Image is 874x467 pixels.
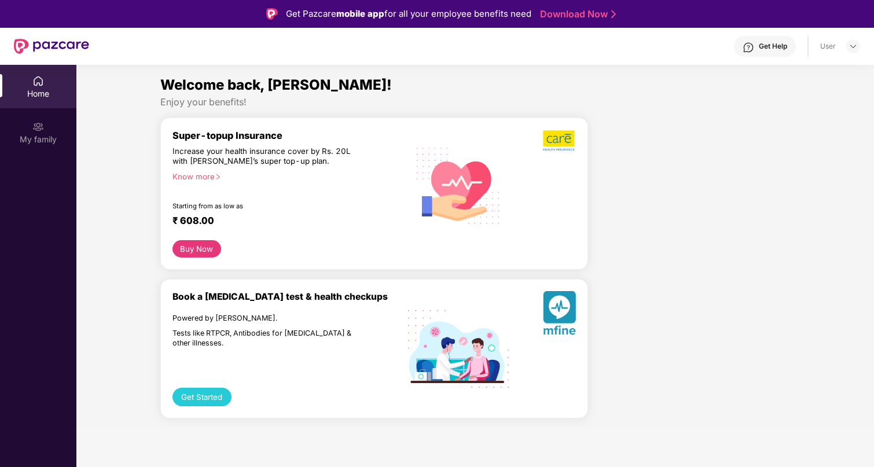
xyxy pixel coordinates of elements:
[286,7,531,21] div: Get Pazcare for all your employee benefits need
[172,202,359,210] div: Starting from as low as
[408,310,509,388] img: svg+xml;base64,PHN2ZyB4bWxucz0iaHR0cDovL3d3dy53My5vcmcvMjAwMC9zdmciIHdpZHRoPSIxOTIiIGhlaWdodD0iMT...
[266,8,278,20] img: Logo
[336,8,384,19] strong: mobile app
[160,76,392,93] span: Welcome back, [PERSON_NAME]!
[215,174,221,180] span: right
[172,329,358,348] div: Tests like RTPCR, Antibodies for [MEDICAL_DATA] & other illnesses.
[408,134,509,236] img: svg+xml;base64,PHN2ZyB4bWxucz0iaHR0cDovL3d3dy53My5vcmcvMjAwMC9zdmciIHhtbG5zOnhsaW5rPSJodHRwOi8vd3...
[743,42,754,53] img: svg+xml;base64,PHN2ZyBpZD0iSGVscC0zMngzMiIgeG1sbnM9Imh0dHA6Ly93d3cudzMub3JnLzIwMDAvc3ZnIiB3aWR0aD...
[160,96,790,108] div: Enjoy your benefits!
[14,39,89,54] img: New Pazcare Logo
[849,42,858,51] img: svg+xml;base64,PHN2ZyBpZD0iRHJvcGRvd24tMzJ4MzIiIHhtbG5zPSJodHRwOi8vd3d3LnczLm9yZy8yMDAwL3N2ZyIgd2...
[172,215,396,229] div: ₹ 608.00
[172,146,358,167] div: Increase your health insurance cover by Rs. 20L with [PERSON_NAME]’s super top-up plan.
[172,240,221,258] button: Buy Now
[611,8,616,20] img: Stroke
[172,388,232,406] button: Get Started
[543,291,576,339] img: svg+xml;base64,PHN2ZyB4bWxucz0iaHR0cDovL3d3dy53My5vcmcvMjAwMC9zdmciIHhtbG5zOnhsaW5rPSJodHRwOi8vd3...
[540,8,612,20] a: Download Now
[172,130,408,141] div: Super-topup Insurance
[32,75,44,87] img: svg+xml;base64,PHN2ZyBpZD0iSG9tZSIgeG1sbnM9Imh0dHA6Ly93d3cudzMub3JnLzIwMDAvc3ZnIiB3aWR0aD0iMjAiIG...
[759,42,787,51] div: Get Help
[172,314,358,323] div: Powered by [PERSON_NAME].
[172,172,401,180] div: Know more
[32,121,44,133] img: svg+xml;base64,PHN2ZyB3aWR0aD0iMjAiIGhlaWdodD0iMjAiIHZpZXdCb3g9IjAgMCAyMCAyMCIgZmlsbD0ibm9uZSIgeG...
[820,42,836,51] div: User
[543,130,576,152] img: b5dec4f62d2307b9de63beb79f102df3.png
[172,291,408,302] div: Book a [MEDICAL_DATA] test & health checkups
